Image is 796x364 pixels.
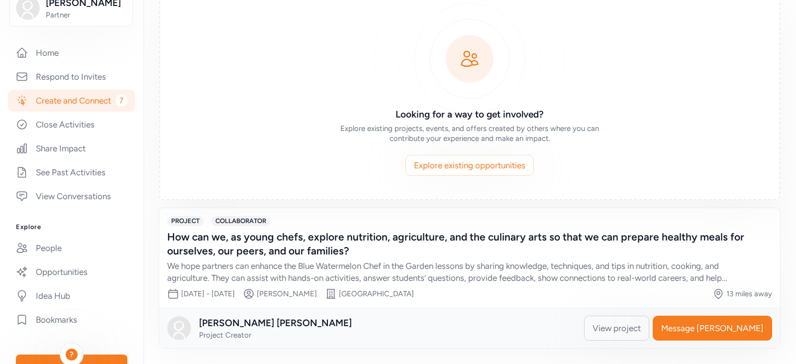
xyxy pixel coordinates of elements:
span: 7 [115,95,127,107]
span: Explore existing opportunities [414,159,525,171]
span: PROJECT [167,216,203,226]
a: People [8,237,135,259]
h3: Explore [16,223,127,231]
h3: Looking for a way to get involved? [326,108,613,121]
span: Project Creator [199,331,251,340]
a: See Past Activities [8,161,135,183]
a: Bookmarks [8,309,135,331]
div: We hope partners can enhance the Blue Watermelon Chef in the Garden lessons by sharing knowledge,... [167,260,752,284]
div: [PERSON_NAME] [PERSON_NAME] [199,316,352,330]
a: Create and Connect7 [8,90,135,112]
a: View Conversations [8,185,135,207]
button: Message [PERSON_NAME] [653,316,772,341]
span: Message [PERSON_NAME] [661,322,764,334]
span: View project [593,322,641,334]
span: [DATE] - [DATE] [181,289,235,298]
a: Close Activities [8,114,135,135]
a: Respond to Invites [8,66,135,88]
div: ? [66,349,78,361]
img: Avatar [167,316,191,340]
div: Explore existing projects, events, and offers created by others where you can contribute your exp... [326,123,613,143]
div: [GEOGRAPHIC_DATA] [339,289,414,299]
a: Idea Hub [8,285,135,307]
button: View project [584,316,649,341]
span: Partner [46,10,126,20]
div: How can we, as young chefs, explore nutrition, agriculture, and the culinary arts so that we can ... [167,230,752,258]
div: [PERSON_NAME] [257,289,317,299]
a: Opportunities [8,261,135,283]
div: 13 miles away [726,289,772,299]
a: Home [8,42,135,64]
button: Explore existing opportunities [405,155,534,176]
span: COLLABORATOR [211,216,270,226]
a: Share Impact [8,137,135,159]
